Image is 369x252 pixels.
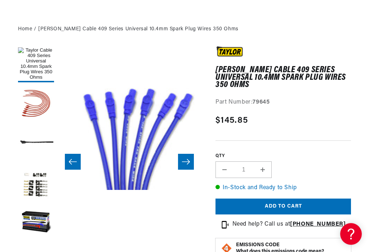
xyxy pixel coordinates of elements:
[65,154,81,170] button: Slide left
[18,165,54,201] button: Load image 4 in gallery view
[236,242,280,248] strong: EMISSIONS CODE
[232,220,346,229] p: Need help? Call us at
[215,98,351,107] div: Part Number:
[215,153,351,159] label: QTY
[178,154,194,170] button: Slide right
[18,126,54,162] button: Load image 3 in gallery view
[290,221,346,227] a: [PHONE_NUMBER]
[215,199,351,215] button: Add to cart
[215,183,351,193] p: In-Stock and Ready to Ship
[215,66,351,88] h1: [PERSON_NAME] Cable 409 Series Universal 10.4mm Spark Plug Wires 350 Ohms
[253,99,270,105] strong: 79645
[38,25,239,33] a: [PERSON_NAME] Cable 409 Series Universal 10.4mm Spark Plug Wires 350 Ohms
[18,205,54,241] button: Load image 5 in gallery view
[215,114,248,127] span: $145.85
[18,25,351,33] nav: breadcrumbs
[18,46,54,82] button: Load image 1 in gallery view
[18,86,54,122] button: Load image 2 in gallery view
[18,25,32,33] a: Home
